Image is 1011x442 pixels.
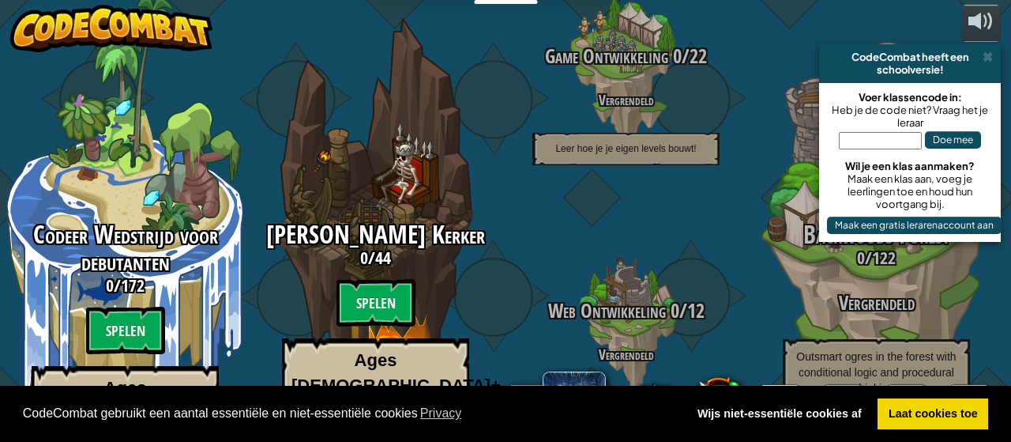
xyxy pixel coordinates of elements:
a: deny cookies [686,399,872,430]
span: CodeCombat gebruikt een aantal essentiële en niet-essentiële cookies [23,402,675,425]
button: Doe mee [925,131,981,149]
h4: Vergrendeld [501,93,751,108]
h3: Vergrendeld [751,293,1002,314]
div: schoolversie! [825,63,994,76]
btn: Spelen [336,279,415,327]
span: Outsmart ogres in the forest with conditional logic and procedural thinking! [796,350,956,395]
div: Voer klassencode in: [827,91,993,104]
span: Game Ontwikkeling [545,43,668,70]
div: Wil je een klas aanmaken? [827,160,993,172]
h3: / [501,46,751,67]
span: 12 [687,297,705,324]
btn: Spelen [86,307,165,354]
a: allow cookies [878,399,988,430]
span: 44 [375,246,391,270]
h4: Vergrendeld [501,347,751,362]
span: 0 [106,274,114,297]
strong: Ages [DEMOGRAPHIC_DATA]+ [291,350,501,395]
span: Web Ontwikkeling [548,297,666,324]
span: 172 [121,274,145,297]
span: 0 [666,297,679,324]
img: CodeCombat - Learn how to code by playing a game [10,5,212,52]
button: Maak een gratis lerarenaccount aan [827,217,1002,234]
span: 0 [668,43,682,70]
strong: Ages [DEMOGRAPHIC_DATA] [41,378,240,422]
h3: / [501,300,751,322]
span: 122 [872,246,896,270]
h3: / [250,248,501,267]
button: Volume aanpassen [961,5,1001,42]
span: [PERSON_NAME] Kerker [266,217,485,251]
div: CodeCombat heeft een [825,51,994,63]
div: Maak een klas aan, voeg je leerlingen toe en houd hun voortgang bij. [827,172,993,210]
span: Leer hoe je je eigen levels bouwt! [555,143,696,154]
h3: / [751,248,1002,267]
span: 0 [857,246,865,270]
a: learn more about cookies [418,402,464,425]
span: 22 [690,43,707,70]
span: Codeer Wedstrijd voor debutanten [33,217,218,279]
span: Backwoods Forest [803,217,950,251]
div: Heb je de code niet? Vraag het je leraar [827,104,993,129]
span: 0 [360,246,368,270]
